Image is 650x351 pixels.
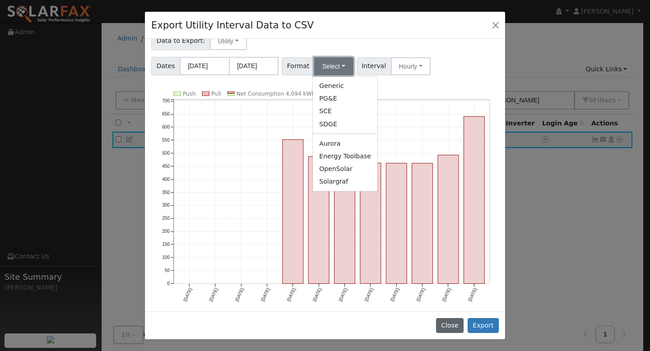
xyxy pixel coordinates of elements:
[313,118,377,130] a: SDGE
[162,177,170,182] text: 400
[364,287,374,302] text: [DATE]
[162,164,170,169] text: 450
[313,162,377,175] a: OpenSolar
[183,91,196,97] text: Push
[162,138,170,143] text: 550
[162,190,170,195] text: 350
[165,268,170,273] text: 50
[211,91,221,97] text: Pull
[313,105,377,118] a: SCE
[162,229,170,234] text: 200
[314,57,353,75] button: Select
[338,287,348,302] text: [DATE]
[308,157,329,284] rect: onclick=""
[162,125,170,129] text: 600
[162,216,170,221] text: 250
[260,287,270,302] text: [DATE]
[441,287,452,302] text: [DATE]
[162,255,170,260] text: 100
[312,287,322,302] text: [DATE]
[162,203,170,208] text: 300
[468,318,499,333] button: Export
[438,155,459,284] rect: onclick=""
[390,287,400,302] text: [DATE]
[209,287,219,302] text: [DATE]
[162,99,170,104] text: 700
[412,163,433,284] rect: onclick=""
[151,18,314,32] h4: Export Utility Interval Data to CSV
[237,91,315,97] text: Net Consumption 4,094 kWh
[313,150,377,162] a: Energy Toolbase
[360,163,381,283] rect: onclick=""
[415,287,426,302] text: [DATE]
[313,137,377,150] a: Aurora
[162,151,170,156] text: 500
[210,32,247,50] button: Utility
[162,111,170,116] text: 650
[357,57,391,75] span: Interval
[334,145,355,283] rect: onclick=""
[467,287,478,302] text: [DATE]
[286,287,297,302] text: [DATE]
[313,80,377,92] a: Generic
[313,175,377,188] a: Solargraf
[391,57,431,75] button: Hourly
[386,163,407,284] rect: onclick=""
[464,116,485,284] rect: onclick=""
[167,281,170,286] text: 0
[182,287,193,302] text: [DATE]
[282,57,315,75] span: Format
[283,140,303,284] rect: onclick=""
[313,92,377,105] a: PG&E
[151,57,180,75] span: Dates
[162,242,170,247] text: 150
[234,287,245,302] text: [DATE]
[151,32,210,50] span: Data to Export:
[489,18,502,31] button: Close
[436,318,464,333] button: Close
